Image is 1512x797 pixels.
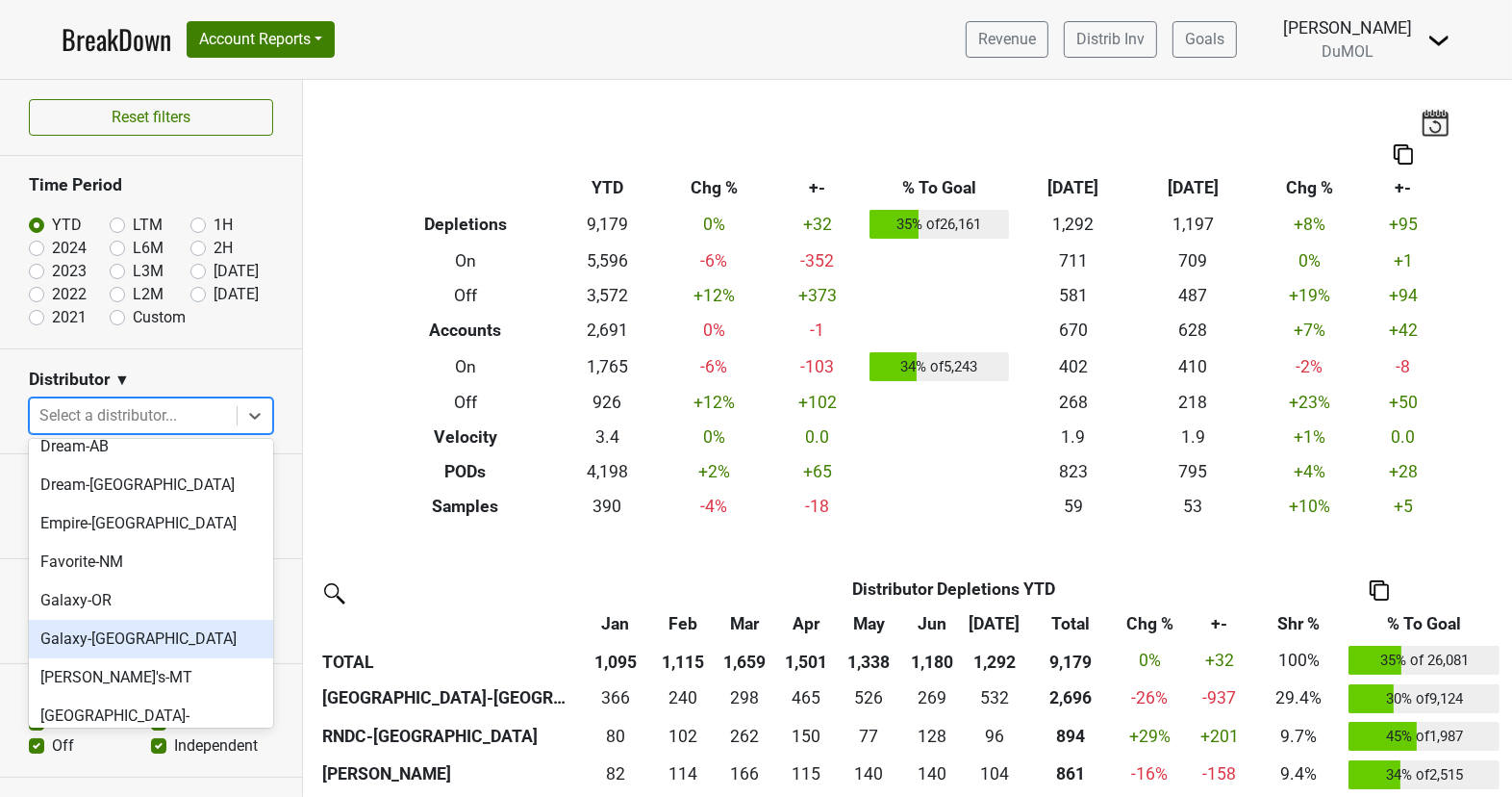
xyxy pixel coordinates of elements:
td: +12 % [658,386,770,421]
div: [GEOGRAPHIC_DATA]-[GEOGRAPHIC_DATA] [29,697,273,758]
label: 2023 [52,260,87,283]
th: [GEOGRAPHIC_DATA]-[GEOGRAPHIC_DATA] [317,680,577,718]
td: 1,765 [557,347,658,386]
td: 102.4 [653,717,713,756]
div: -937 [1190,685,1248,710]
td: 532.336 [962,680,1027,718]
td: 1,197 [1133,206,1253,244]
div: 82 [582,761,649,786]
td: +29 % [1114,717,1186,756]
td: +1 [1366,244,1442,278]
th: Jun: activate to sort column ascending [902,606,962,641]
td: -26 % [1114,680,1186,718]
img: Copy to clipboard [1394,144,1413,165]
td: -6 % [658,347,770,386]
label: LTM [133,214,163,237]
div: 96 [967,724,1022,749]
td: +32 [770,206,866,244]
div: [PERSON_NAME]'s-MT [29,658,273,697]
th: Chg % [1253,171,1366,206]
th: 1,659 [713,641,775,680]
label: L2M [133,283,164,306]
td: 268 [1013,386,1133,421]
h3: Distributor [29,370,110,390]
a: Goals [1172,21,1237,58]
label: [DATE] [214,283,259,306]
span: ▼ [114,369,130,392]
th: On [374,347,557,386]
th: On [374,244,557,278]
th: Distributor Depletions YTD [653,572,1253,606]
div: 298 [718,685,771,710]
a: BreakDown [62,19,171,60]
th: Off [374,278,557,313]
td: 100% [1253,641,1344,680]
th: Chg % [658,171,770,206]
td: -18 [770,489,866,524]
td: +4 % [1253,454,1366,489]
td: 1.9 [1013,421,1133,455]
th: 1,338 [836,641,903,680]
td: 9,179 [557,206,658,244]
td: 525.665 [836,680,903,718]
td: +95 [1366,206,1442,244]
td: +8 % [1253,206,1366,244]
th: Feb: activate to sort column ascending [653,606,713,641]
label: 2022 [52,283,87,306]
td: 150.167 [776,717,836,756]
td: 127.504 [902,717,962,756]
th: 894.470 [1027,717,1114,756]
td: 80.4 [577,717,653,756]
td: 104.167 [962,756,1027,794]
th: 1,095 [577,641,653,680]
div: Dream-[GEOGRAPHIC_DATA] [29,466,273,504]
td: 4,198 [557,454,658,489]
label: L6M [133,237,164,260]
td: 81.668 [577,756,653,794]
th: 1,115 [653,641,713,680]
span: +32 [1205,651,1234,670]
td: +2 % [658,454,770,489]
label: 2024 [52,237,87,260]
td: 709 [1133,244,1253,278]
td: -1 [770,313,866,347]
td: 9.7% [1253,717,1344,756]
td: 926 [557,386,658,421]
th: RNDC-[GEOGRAPHIC_DATA] [317,717,577,756]
div: 150 [780,724,830,749]
div: -158 [1190,761,1248,786]
div: 114 [658,761,708,786]
th: +- [770,171,866,206]
td: 297.8 [713,680,775,718]
th: Jan: activate to sort column ascending [577,606,653,641]
div: 80 [582,724,649,749]
td: 0 % [658,206,770,244]
img: last_updated_date [1421,109,1449,136]
th: Apr: activate to sort column ascending [776,606,836,641]
div: Galaxy-OR [29,581,273,620]
th: 2695.603 [1027,680,1114,718]
th: Jul: activate to sort column ascending [962,606,1027,641]
th: TOTAL [317,641,577,680]
td: 1,292 [1013,206,1133,244]
td: 1.9 [1133,421,1253,455]
div: 140 [907,761,957,786]
a: Revenue [966,21,1048,58]
td: +23 % [1253,386,1366,421]
td: +28 [1366,454,1442,489]
td: +19 % [1253,278,1366,313]
th: PODs [374,454,557,489]
td: +102 [770,386,866,421]
div: Favorite-NM [29,543,273,581]
td: 0 % [658,313,770,347]
td: 670 [1013,313,1133,347]
th: 1,292 [962,641,1027,680]
td: +65 [770,454,866,489]
img: Copy to clipboard [1370,580,1389,601]
td: 2,691 [557,313,658,347]
td: +42 [1366,313,1442,347]
label: 2H [214,237,233,260]
td: 3.4 [557,421,658,455]
td: 53 [1133,489,1253,524]
label: Off [52,734,74,758]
